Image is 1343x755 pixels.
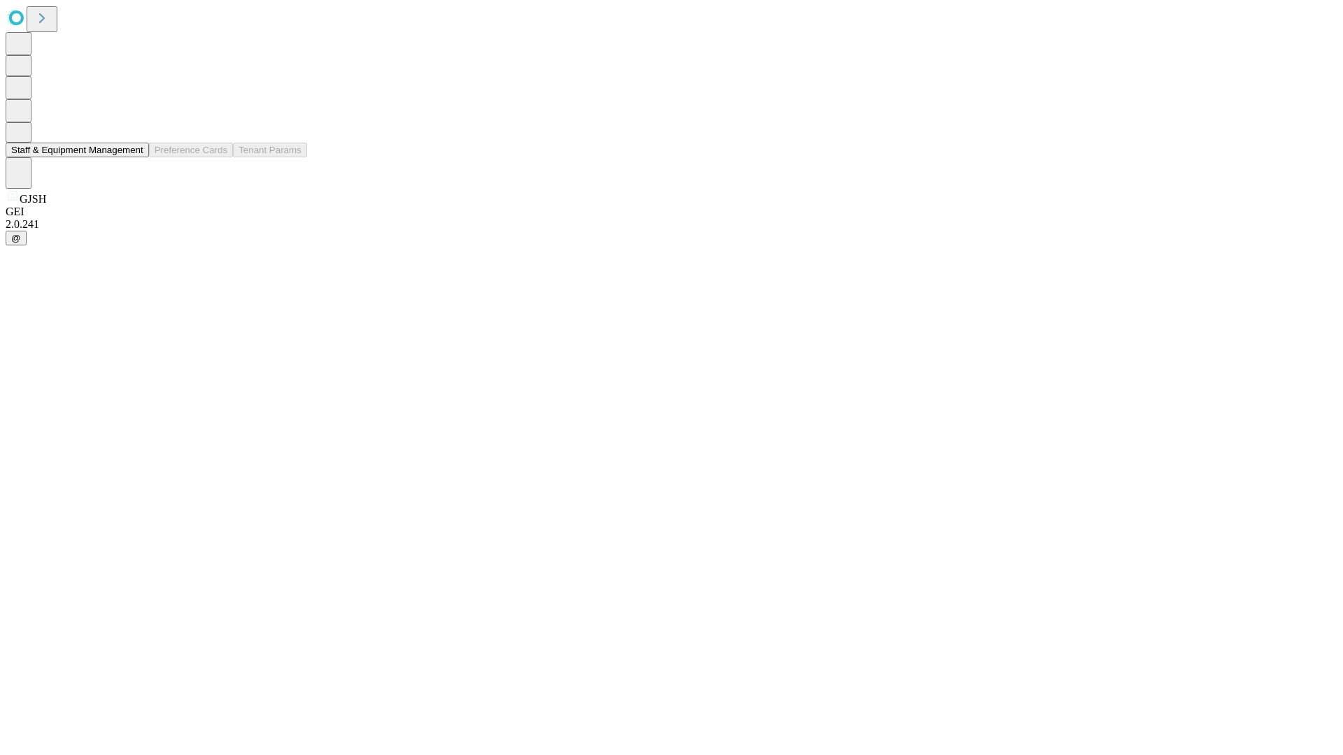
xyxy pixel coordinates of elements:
[11,233,21,243] span: @
[149,143,233,157] button: Preference Cards
[6,218,1337,231] div: 2.0.241
[233,143,307,157] button: Tenant Params
[6,143,149,157] button: Staff & Equipment Management
[20,193,46,205] span: GJSH
[6,206,1337,218] div: GEI
[6,231,27,245] button: @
